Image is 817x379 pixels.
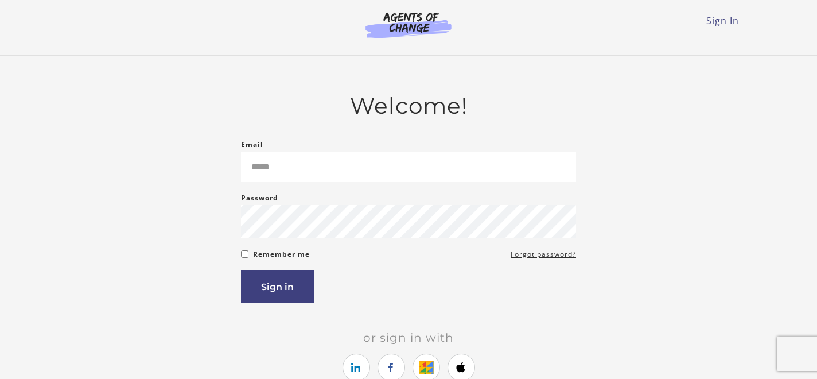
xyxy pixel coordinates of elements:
span: Or sign in with [354,331,463,345]
label: Password [241,191,278,205]
label: Email [241,138,263,152]
label: Remember me [253,247,310,261]
a: Sign In [706,14,739,27]
img: Agents of Change Logo [353,11,464,38]
h2: Welcome! [241,92,576,119]
a: Forgot password? [511,247,576,261]
button: Sign in [241,270,314,303]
